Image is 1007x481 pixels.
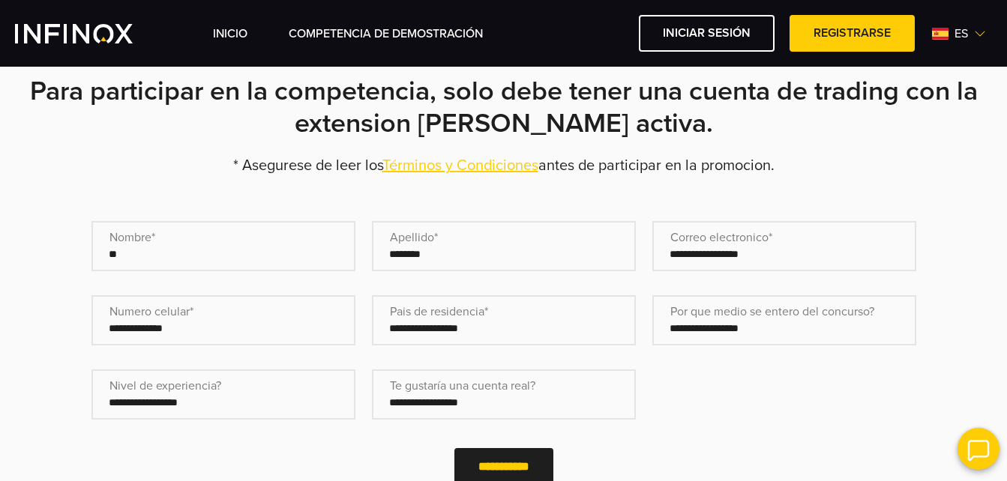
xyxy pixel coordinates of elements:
p: * Asegurese de leer los antes de participar en la promocion. [15,155,992,176]
a: INFINOX Vite [15,24,168,43]
a: INICIO [213,25,247,43]
strong: Para participar en la competencia, solo debe tener una cuenta de trading con la extension [PERSON... [30,75,978,140]
a: Competencia de Demostración [289,25,483,43]
a: Registrarse [790,15,915,52]
a: Términos y Condiciones [382,157,538,175]
img: open convrs live chat [958,428,1000,470]
a: Iniciar sesión [639,15,775,52]
span: es [949,25,974,43]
